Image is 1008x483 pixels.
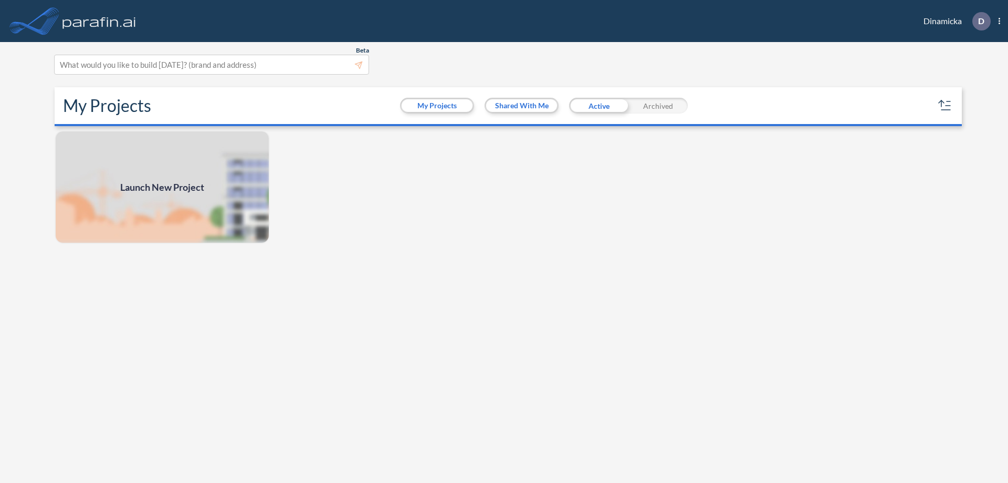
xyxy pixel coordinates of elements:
[908,12,1000,30] div: Dinamicka
[60,11,138,32] img: logo
[120,180,204,194] span: Launch New Project
[569,98,628,114] div: Active
[55,130,270,244] img: add
[486,99,557,112] button: Shared With Me
[63,96,151,116] h2: My Projects
[55,130,270,244] a: Launch New Project
[356,46,369,55] span: Beta
[937,97,953,114] button: sort
[402,99,472,112] button: My Projects
[628,98,688,114] div: Archived
[978,16,984,26] p: D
